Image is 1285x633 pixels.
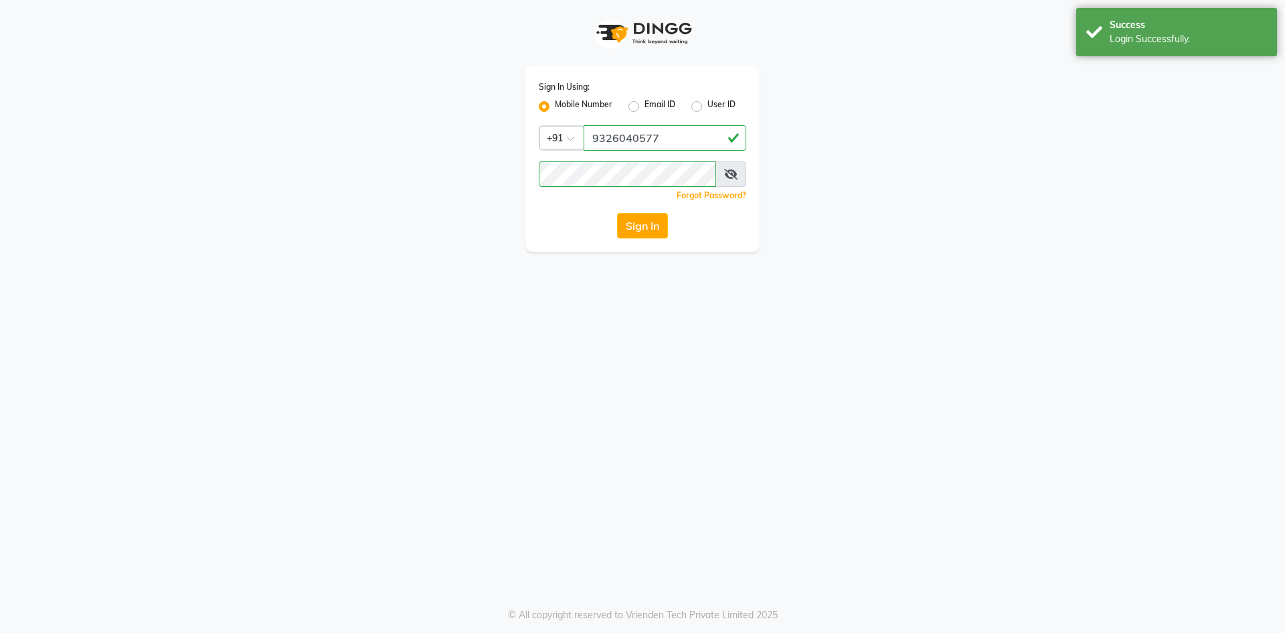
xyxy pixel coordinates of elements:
label: Sign In Using: [539,81,590,93]
label: User ID [707,98,736,115]
input: Username [584,125,746,151]
div: Success [1110,18,1267,32]
img: logo1.svg [589,13,696,53]
button: Sign In [617,213,668,238]
div: Login Successfully. [1110,32,1267,46]
a: Forgot Password? [677,190,746,200]
label: Mobile Number [555,98,612,115]
label: Email ID [645,98,675,115]
input: Username [539,161,716,187]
